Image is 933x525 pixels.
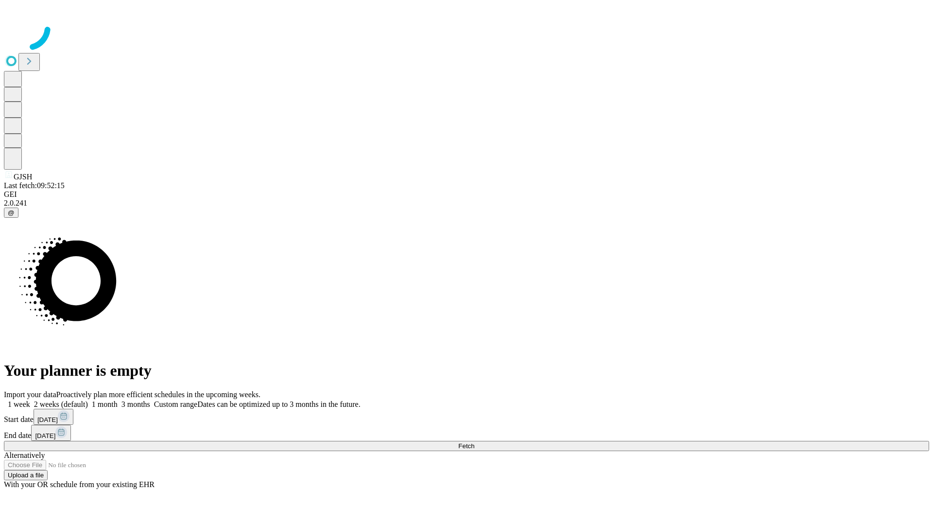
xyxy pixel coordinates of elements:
[458,442,474,450] span: Fetch
[37,416,58,423] span: [DATE]
[4,425,929,441] div: End date
[154,400,197,408] span: Custom range
[4,470,48,480] button: Upload a file
[4,480,155,489] span: With your OR schedule from your existing EHR
[121,400,150,408] span: 3 months
[8,209,15,216] span: @
[14,173,32,181] span: GJSH
[4,409,929,425] div: Start date
[34,409,73,425] button: [DATE]
[31,425,71,441] button: [DATE]
[34,400,88,408] span: 2 weeks (default)
[4,199,929,208] div: 2.0.241
[4,441,929,451] button: Fetch
[4,190,929,199] div: GEI
[35,432,55,439] span: [DATE]
[8,400,30,408] span: 1 week
[4,451,45,459] span: Alternatively
[56,390,260,399] span: Proactively plan more efficient schedules in the upcoming weeks.
[4,181,65,190] span: Last fetch: 09:52:15
[4,208,18,218] button: @
[197,400,360,408] span: Dates can be optimized up to 3 months in the future.
[4,362,929,380] h1: Your planner is empty
[4,390,56,399] span: Import your data
[92,400,118,408] span: 1 month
